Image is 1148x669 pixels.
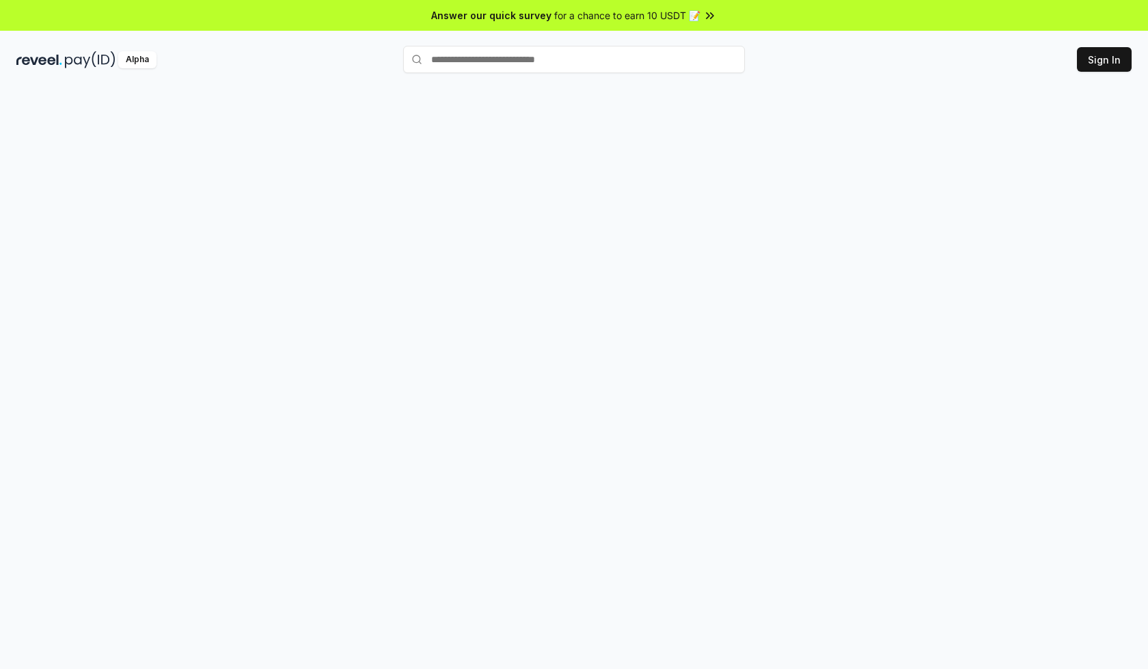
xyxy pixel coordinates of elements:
[65,51,115,68] img: pay_id
[118,51,156,68] div: Alpha
[431,8,551,23] span: Answer our quick survey
[1077,47,1132,72] button: Sign In
[554,8,700,23] span: for a chance to earn 10 USDT 📝
[16,51,62,68] img: reveel_dark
